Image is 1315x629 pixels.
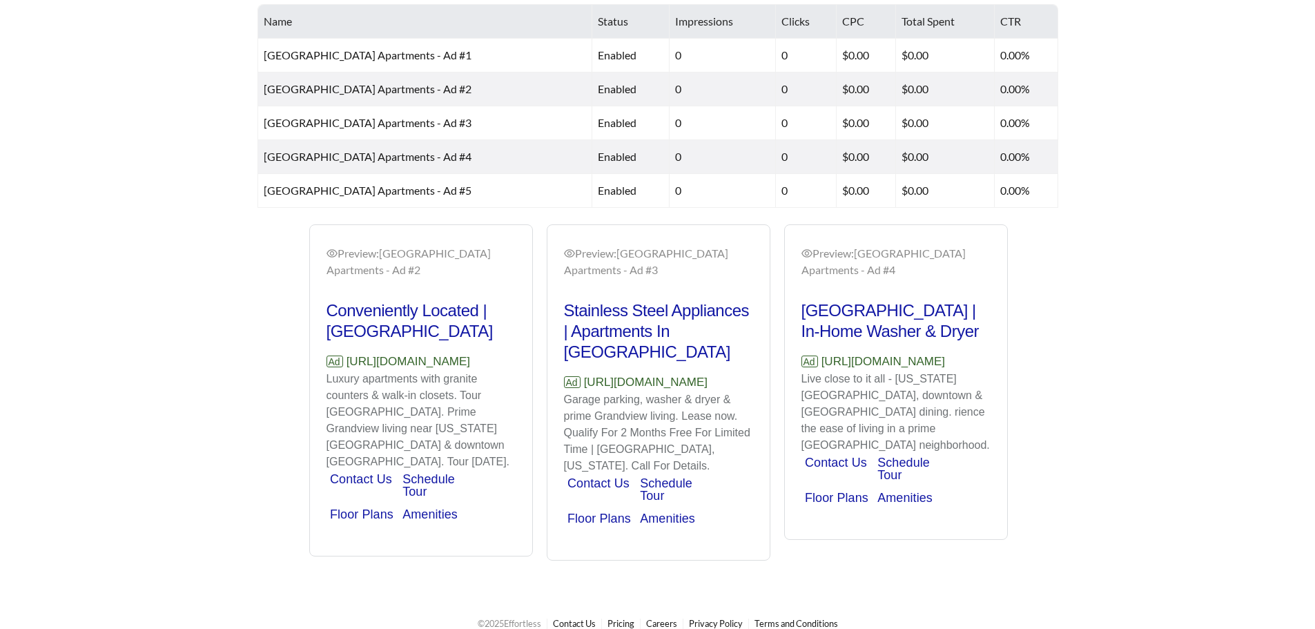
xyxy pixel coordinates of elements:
[837,72,895,106] td: $0.00
[995,106,1058,140] td: 0.00%
[564,374,753,391] p: [URL][DOMAIN_NAME]
[801,248,812,259] span: eye
[837,106,895,140] td: $0.00
[801,300,991,342] h2: [GEOGRAPHIC_DATA] | In-Home Washer & Dryer
[567,512,631,525] a: Floor Plans
[564,300,753,362] h2: Stainless Steel Appliances | Apartments In [GEOGRAPHIC_DATA]
[258,5,593,39] th: Name
[1000,14,1021,28] span: CTR
[801,245,991,278] div: Preview: [GEOGRAPHIC_DATA] Apartments - Ad #4
[670,140,776,174] td: 0
[896,39,995,72] td: $0.00
[402,472,455,499] a: Schedule Tour
[805,491,868,505] a: Floor Plans
[837,174,895,208] td: $0.00
[564,391,753,474] p: Garage parking, washer & dryer & prime Grandview living. Lease now. Qualify For 2 Months Free For...
[327,245,516,278] div: Preview: [GEOGRAPHIC_DATA] Apartments - Ad #2
[327,353,516,371] p: [URL][DOMAIN_NAME]
[776,140,837,174] td: 0
[896,72,995,106] td: $0.00
[598,48,636,61] span: enabled
[598,82,636,95] span: enabled
[640,512,695,525] a: Amenities
[776,39,837,72] td: 0
[754,618,838,629] a: Terms and Conditions
[837,39,895,72] td: $0.00
[264,116,471,129] span: [GEOGRAPHIC_DATA] Apartments - Ad #3
[327,356,343,367] span: Ad
[264,184,471,197] span: [GEOGRAPHIC_DATA] Apartments - Ad #5
[670,106,776,140] td: 0
[640,476,692,503] a: Schedule Tour
[837,140,895,174] td: $0.00
[264,48,471,61] span: [GEOGRAPHIC_DATA] Apartments - Ad #1
[592,5,669,39] th: Status
[896,174,995,208] td: $0.00
[330,507,393,521] a: Floor Plans
[402,507,458,521] a: Amenities
[896,5,995,39] th: Total Spent
[776,5,837,39] th: Clicks
[598,184,636,197] span: enabled
[801,371,991,454] p: Live close to it all - [US_STATE][GEOGRAPHIC_DATA], downtown & [GEOGRAPHIC_DATA] dining. rience t...
[670,5,776,39] th: Impressions
[564,248,575,259] span: eye
[327,248,338,259] span: eye
[553,618,596,629] a: Contact Us
[776,174,837,208] td: 0
[896,106,995,140] td: $0.00
[877,491,933,505] a: Amenities
[598,116,636,129] span: enabled
[607,618,634,629] a: Pricing
[776,72,837,106] td: 0
[689,618,743,629] a: Privacy Policy
[842,14,864,28] span: CPC
[670,39,776,72] td: 0
[670,174,776,208] td: 0
[877,456,930,482] a: Schedule Tour
[264,150,471,163] span: [GEOGRAPHIC_DATA] Apartments - Ad #4
[995,174,1058,208] td: 0.00%
[776,106,837,140] td: 0
[805,456,867,470] a: Contact Us
[327,300,516,342] h2: Conveniently Located | [GEOGRAPHIC_DATA]
[598,150,636,163] span: enabled
[646,618,677,629] a: Careers
[478,618,541,629] span: © 2025 Effortless
[801,353,991,371] p: [URL][DOMAIN_NAME]
[801,356,818,367] span: Ad
[995,72,1058,106] td: 0.00%
[564,376,581,388] span: Ad
[995,39,1058,72] td: 0.00%
[670,72,776,106] td: 0
[567,476,630,490] a: Contact Us
[896,140,995,174] td: $0.00
[564,245,753,278] div: Preview: [GEOGRAPHIC_DATA] Apartments - Ad #3
[330,472,392,486] a: Contact Us
[264,82,471,95] span: [GEOGRAPHIC_DATA] Apartments - Ad #2
[995,140,1058,174] td: 0.00%
[327,371,516,470] p: Luxury apartments with granite counters & walk-in closets. Tour [GEOGRAPHIC_DATA]. Prime Grandvie...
